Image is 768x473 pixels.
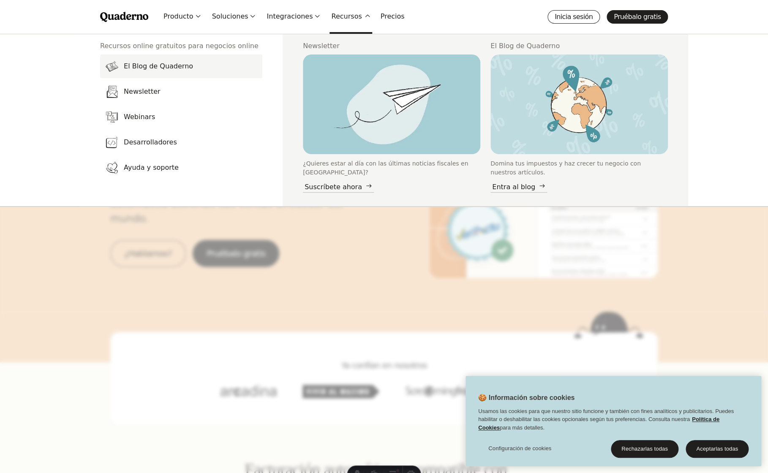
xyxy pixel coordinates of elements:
a: Webinars [100,105,262,129]
h2: Newsletter [303,41,480,51]
a: Illustration of Worldwide Tax GuidesDomina tus impuestos y haz crecer tu negocio con nuestros art... [490,54,668,193]
h2: Recursos online gratuitos para negocios online [100,41,262,51]
h3: Webinars [124,112,257,122]
p: ¿Quieres estar al día con las últimas noticias fiscales en [GEOGRAPHIC_DATA]? [303,159,480,177]
button: Configuración de cookies [478,440,561,457]
a: El Blog de Quaderno [100,54,262,78]
a: Pruébalo gratis [607,10,668,24]
a: Paper plain illustration¿Quieres estar al día con las últimas noticias fiscales en [GEOGRAPHIC_DA... [303,54,480,193]
p: Domina tus impuestos y haz crecer tu negocio con nuestros artículos. [490,159,668,177]
button: Aceptarlas todas [686,440,749,458]
div: Entra al blog [490,182,547,193]
h3: Desarrolladores [124,137,257,147]
a: Inicia sesión [547,10,600,24]
div: Usamos las cookies para que nuestro sitio funcione y también con fines analíticos y publicitarios... [466,407,761,436]
a: Ayuda y soporte [100,156,262,179]
a: Newsletter [100,80,262,103]
h2: El Blog de Quaderno [490,41,668,51]
button: Rechazarlas todas [611,440,678,458]
a: Política de Cookies [478,416,719,431]
h2: 🍪 Información sobre cookies [466,393,575,407]
a: Desarrolladores [100,130,262,154]
h3: El Blog de Quaderno [124,61,257,71]
img: Illustration of Worldwide Tax Guides [490,54,668,154]
div: 🍪 Información sobre cookies [466,376,761,466]
h3: Newsletter [124,87,257,97]
img: Paper plain illustration [303,54,480,154]
div: Suscríbete ahora [303,182,374,193]
h3: Ayuda y soporte [124,163,257,173]
div: Cookie banner [466,376,761,466]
